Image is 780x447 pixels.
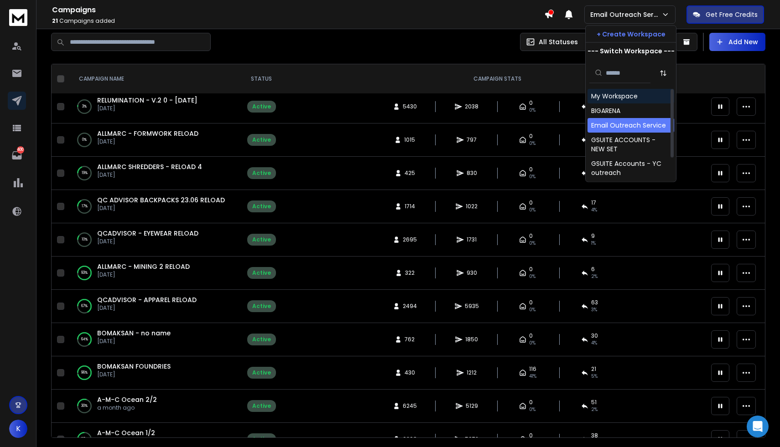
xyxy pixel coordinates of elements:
p: 10 % [82,235,88,244]
img: logo [9,9,27,26]
h1: Campaigns [52,5,544,15]
span: 0% [529,273,536,280]
span: 2695 [403,236,417,243]
div: Active [252,103,271,110]
p: [DATE] [97,371,171,378]
p: --- Switch Workspace --- [588,46,675,56]
p: Campaigns added [52,17,544,25]
div: Open Intercom Messenger [747,416,769,437]
p: 17 % [82,202,88,211]
button: + Create Workspace [586,26,676,42]
span: 0 [529,133,533,140]
td: 96%BOMAKSAN FOUNDRIES[DATE] [68,356,234,390]
span: 0 [529,332,533,339]
div: Active [252,369,271,376]
a: QC ADVISOR BACKPACKS 23.06 RELOAD [97,195,225,205]
span: 5129 [466,402,478,410]
p: [DATE] [97,138,198,145]
span: 0% [529,406,536,413]
span: 1022 [466,203,478,210]
div: Email Outreach Service [591,121,666,130]
div: Active [252,203,271,210]
p: [DATE] [97,304,197,312]
p: [DATE] [97,271,190,278]
span: 63 [591,299,598,306]
p: 93 % [81,268,88,277]
span: 2038 [465,103,478,110]
span: 5 % [591,373,598,380]
span: 5935 [465,303,479,310]
span: 830 [467,170,477,177]
p: [DATE] [97,205,225,212]
span: A-M-C Ocean 1/2 [97,428,155,437]
a: 400 [8,146,26,164]
button: Get Free Credits [686,5,764,24]
span: 0 [529,432,533,439]
div: GSUITE ACCOUNTS - NEW SET [591,135,671,154]
span: 116 [529,365,536,373]
p: + Create Workspace [597,30,666,39]
button: Sort by Sort A-Z [654,64,672,82]
a: BOMAKSAN - no name [97,329,171,338]
span: 17 [591,199,596,206]
th: CAMPAIGN STATS [289,64,706,94]
p: [DATE] [97,338,171,345]
span: 0 [529,266,533,273]
span: 21 [52,17,58,25]
a: A-M-C Ocean 2/2 [97,395,157,404]
span: 4 % [591,339,597,347]
p: Email Outreach Service [590,10,661,19]
div: BIGARENA [591,106,620,115]
span: 1015 [404,136,415,144]
a: QCADVISOR - EYEWEAR RELOAD [97,229,198,238]
p: 67 % [81,302,88,311]
span: 0 [529,99,533,107]
span: 1714 [405,203,415,210]
a: ALLMARC - FORMWORK RELOAD [97,129,198,138]
span: 0% [529,240,536,247]
span: 322 [405,269,415,277]
th: STATUS [234,64,289,94]
div: Active [252,303,271,310]
p: 25 % [81,435,88,444]
td: 19%ALLMARC SHREDDERS - RELOAD 4[DATE] [68,157,234,190]
span: 30 [591,332,598,339]
span: 6 [591,266,595,273]
a: QCADVISOR - APPAREL RELOAD [97,295,197,304]
span: 930 [467,269,477,277]
span: 21 [591,365,596,373]
span: 1212 [467,369,477,376]
p: 400 [17,146,24,154]
p: a month ago [97,404,157,411]
span: 51 [591,399,597,406]
button: Add New [709,33,765,51]
span: 0 [529,399,533,406]
p: [DATE] [97,105,198,112]
p: 64 % [81,335,88,344]
a: ALLMARC - MINING 2 RELOAD [97,262,190,271]
button: K [9,420,27,438]
td: 93%ALLMARC - MINING 2 RELOAD[DATE] [68,257,234,290]
a: ALLMARC SHREDDERS - RELOAD 4 [97,162,202,171]
td: 0%ALLMARC - FORMWORK RELOAD[DATE] [68,123,234,157]
span: 425 [405,170,415,177]
div: My Workspace [591,92,638,101]
p: 3 % [82,102,87,111]
div: Active [252,236,271,243]
a: BOMAKSAN FOUNDRIES [97,362,171,371]
div: Active [252,336,271,343]
td: 67%QCADVISOR - APPAREL RELOAD[DATE] [68,290,234,323]
span: 1850 [465,336,478,343]
p: All Statuses [539,37,578,46]
span: 0% [529,107,536,114]
p: [DATE] [97,238,198,245]
span: 5430 [403,103,417,110]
